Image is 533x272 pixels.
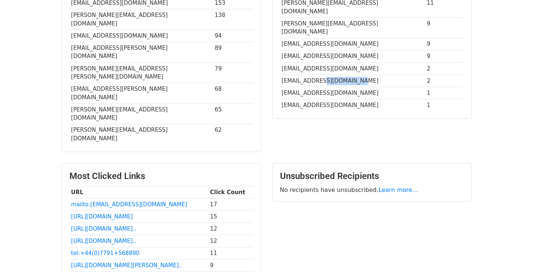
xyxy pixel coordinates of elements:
td: 12 [208,235,253,247]
td: [PERSON_NAME][EMAIL_ADDRESS][DOMAIN_NAME] [69,124,213,144]
td: [PERSON_NAME][EMAIL_ADDRESS][PERSON_NAME][DOMAIN_NAME] [69,62,213,83]
td: 9 [208,259,253,272]
td: 1 [425,99,464,111]
td: [EMAIL_ADDRESS][DOMAIN_NAME] [280,38,425,50]
td: [EMAIL_ADDRESS][DOMAIN_NAME] [280,87,425,99]
a: tel:+44(0)7791+568890 [71,250,139,256]
td: 62 [213,124,253,144]
td: [EMAIL_ADDRESS][PERSON_NAME][DOMAIN_NAME] [69,42,213,63]
a: [URL][DOMAIN_NAME] [71,213,133,220]
td: 138 [213,9,253,30]
td: 89 [213,42,253,63]
h3: Unsubscribed Recipients [280,171,464,182]
iframe: Chat Widget [496,237,533,272]
td: 9 [425,50,464,62]
a: [URL][DOMAIN_NAME].. [71,225,136,232]
a: [URL][DOMAIN_NAME][PERSON_NAME].. [71,262,182,269]
a: [URL][DOMAIN_NAME].. [71,238,136,244]
td: 17 [208,198,253,210]
th: URL [69,186,208,198]
td: [EMAIL_ADDRESS][DOMAIN_NAME] [69,30,213,42]
td: 9 [425,17,464,38]
td: [PERSON_NAME][EMAIL_ADDRESS][DOMAIN_NAME] [69,9,213,30]
td: 2 [425,75,464,87]
td: [PERSON_NAME][EMAIL_ADDRESS][DOMAIN_NAME] [280,17,425,38]
td: [EMAIL_ADDRESS][DOMAIN_NAME] [280,50,425,62]
td: 9 [425,38,464,50]
p: No recipients have unsubscribed. [280,186,464,194]
td: 94 [213,30,253,42]
td: [EMAIL_ADDRESS][DOMAIN_NAME] [280,75,425,87]
td: 15 [208,211,253,223]
td: 79 [213,62,253,83]
th: Click Count [208,186,253,198]
td: 12 [208,223,253,235]
a: mailto:[EMAIL_ADDRESS][DOMAIN_NAME] [71,201,187,208]
td: [EMAIL_ADDRESS][DOMAIN_NAME] [280,62,425,75]
td: [EMAIL_ADDRESS][DOMAIN_NAME] [280,99,425,111]
td: 68 [213,83,253,104]
td: 2 [425,62,464,75]
a: Learn more... [379,186,418,193]
td: [EMAIL_ADDRESS][PERSON_NAME][DOMAIN_NAME] [69,83,213,104]
h3: Most Clicked Links [69,171,253,182]
td: 11 [208,247,253,259]
td: [PERSON_NAME][EMAIL_ADDRESS][DOMAIN_NAME] [69,103,213,124]
td: 1 [425,87,464,99]
td: 65 [213,103,253,124]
